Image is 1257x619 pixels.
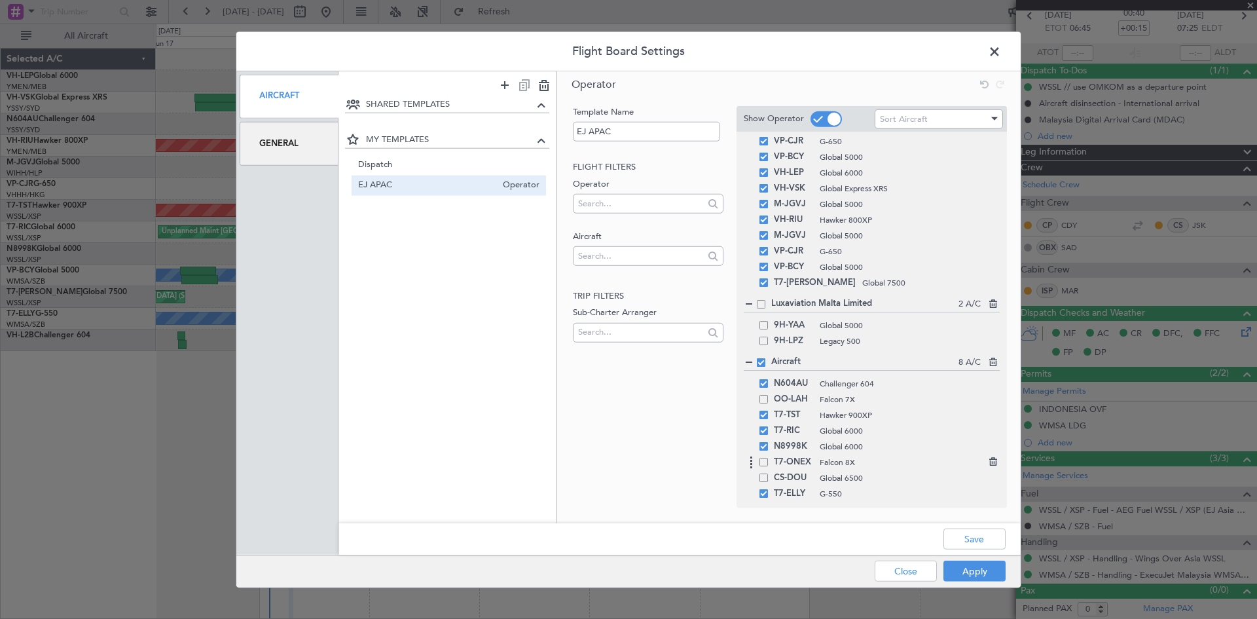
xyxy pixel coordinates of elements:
span: MY TEMPLATES [366,134,534,147]
span: Legacy 500 [820,335,1000,347]
span: CS-DOU [774,470,813,485]
span: VP-CJR [774,243,813,259]
span: Global 5000 [820,261,1000,272]
span: G-650 [820,135,1000,147]
span: Aircraft [771,356,958,369]
span: Operator [572,77,616,91]
header: Flight Board Settings [236,31,1021,71]
span: G-650 [820,245,1000,257]
span: T7-RIC [774,422,813,438]
span: T7-ELLY [774,485,813,501]
span: Hawker 900XP [820,409,987,421]
span: M-JGVJ [774,196,813,212]
span: G-550 [820,487,987,499]
span: VP-CJR [774,133,813,149]
label: Show Operator [744,113,804,126]
span: T7-ONEX [774,454,813,470]
span: Global 6000 [820,166,1000,178]
label: Template Name [573,105,723,119]
div: Aircraft [240,74,338,118]
span: 9H-LPZ [774,333,813,348]
span: Hawker 800XP [820,214,1000,225]
span: Global 7500 [862,276,1000,288]
span: EJ APAC [358,179,497,193]
label: Aircraft [573,230,723,243]
span: 9H-YAA [774,317,813,333]
h2: Flight filters [573,161,723,174]
span: Operator [496,179,539,193]
span: OO-LAH [774,391,813,407]
span: Global Express XRS [820,182,1000,194]
span: Sort Aircraft [880,113,928,125]
span: Global 5000 [820,319,1000,331]
span: Global 5000 [820,198,1000,210]
span: T7-[PERSON_NAME] [774,274,856,290]
span: VH-RIU [774,212,813,227]
span: T7-TST [774,407,813,422]
span: SHARED TEMPLATES [366,98,534,111]
input: Search... [578,246,703,265]
input: Search... [578,322,703,342]
span: VP-BCY [774,149,813,164]
button: Save [943,529,1006,550]
button: Apply [943,561,1006,582]
span: Dispatch [358,159,540,172]
span: Global 5000 [820,229,1000,241]
span: Falcon 7X [820,393,987,405]
span: Global 6000 [820,424,987,436]
span: N604AU [774,375,813,391]
h2: Trip filters [573,290,723,303]
span: Challenger 604 [820,377,987,389]
input: Search... [578,193,703,213]
span: Falcon 8X [820,456,987,468]
span: VH-LEP [774,164,813,180]
span: VP-BCY [774,259,813,274]
span: Global 6500 [820,472,987,483]
span: M-JGVJ [774,227,813,243]
label: Operator [573,178,723,191]
span: Global 5000 [820,151,1000,162]
span: N8998K [774,438,813,454]
label: Sub-Charter Arranger [573,307,723,320]
span: Luxaviation Malta Limited [771,297,958,310]
span: VH-VSK [774,180,813,196]
button: Close [875,561,937,582]
span: 2 A/C [958,298,981,311]
span: 8 A/C [958,356,981,369]
span: Global 6000 [820,440,987,452]
div: General [240,122,338,166]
